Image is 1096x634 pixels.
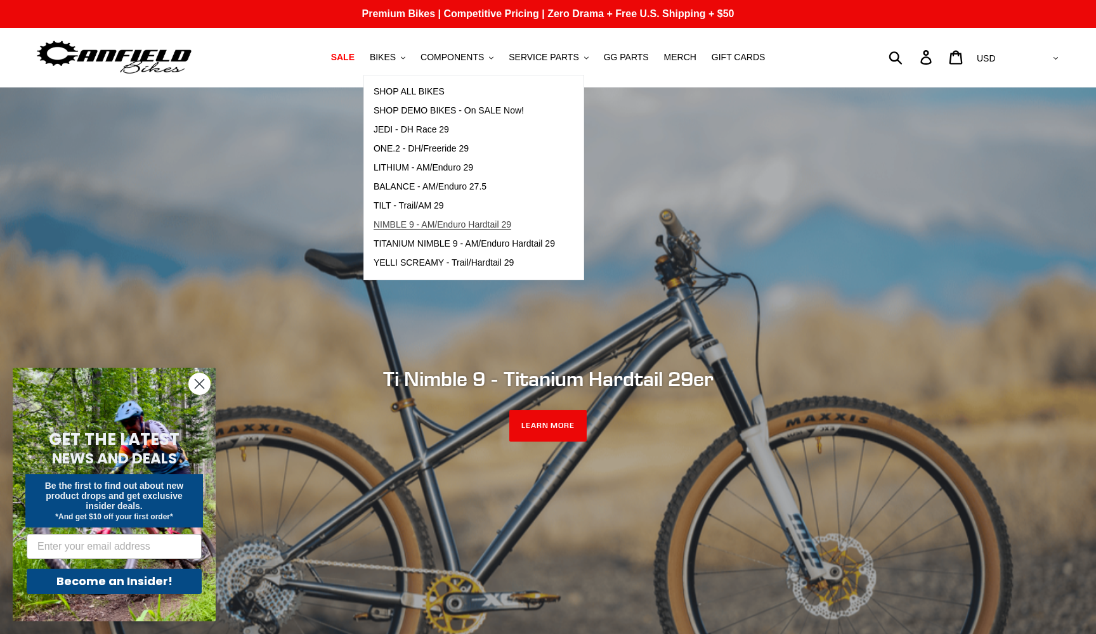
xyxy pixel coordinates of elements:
[364,139,564,158] a: ONE.2 - DH/Freeride 29
[374,257,514,268] span: YELLI SCREAMY - Trail/Hardtail 29
[374,105,524,116] span: SHOP DEMO BIKES - On SALE Now!
[27,569,202,594] button: Become an Insider!
[363,49,412,66] button: BIKES
[45,481,184,511] span: Be the first to find out about new product drops and get exclusive insider deals.
[414,49,500,66] button: COMPONENTS
[364,197,564,216] a: TILT - Trail/AM 29
[364,235,564,254] a: TITANIUM NIMBLE 9 - AM/Enduro Hardtail 29
[364,120,564,139] a: JEDI - DH Race 29
[658,49,703,66] a: MERCH
[597,49,655,66] a: GG PARTS
[364,254,564,273] a: YELLI SCREAMY - Trail/Hardtail 29
[364,178,564,197] a: BALANCE - AM/Enduro 27.5
[664,52,696,63] span: MERCH
[374,219,511,230] span: NIMBLE 9 - AM/Enduro Hardtail 29
[188,373,211,395] button: Close dialog
[52,448,177,469] span: NEWS AND DEALS
[604,52,649,63] span: GG PARTS
[325,49,361,66] a: SALE
[509,52,578,63] span: SERVICE PARTS
[502,49,594,66] button: SERVICE PARTS
[35,37,193,77] img: Canfield Bikes
[374,238,555,249] span: TITANIUM NIMBLE 9 - AM/Enduro Hardtail 29
[374,143,469,154] span: ONE.2 - DH/Freeride 29
[374,181,486,192] span: BALANCE - AM/Enduro 27.5
[27,534,202,559] input: Enter your email address
[374,86,445,97] span: SHOP ALL BIKES
[421,52,484,63] span: COMPONENTS
[364,216,564,235] a: NIMBLE 9 - AM/Enduro Hardtail 29
[705,49,772,66] a: GIFT CARDS
[202,366,894,391] h2: Ti Nimble 9 - Titanium Hardtail 29er
[364,82,564,101] a: SHOP ALL BIKES
[364,158,564,178] a: LITHIUM - AM/Enduro 29
[370,52,396,63] span: BIKES
[509,410,587,442] a: LEARN MORE
[49,428,179,451] span: GET THE LATEST
[896,43,928,71] input: Search
[374,124,449,135] span: JEDI - DH Race 29
[374,200,444,211] span: TILT - Trail/AM 29
[364,101,564,120] a: SHOP DEMO BIKES - On SALE Now!
[374,162,473,173] span: LITHIUM - AM/Enduro 29
[55,512,173,521] span: *And get $10 off your first order*
[331,52,355,63] span: SALE
[712,52,766,63] span: GIFT CARDS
